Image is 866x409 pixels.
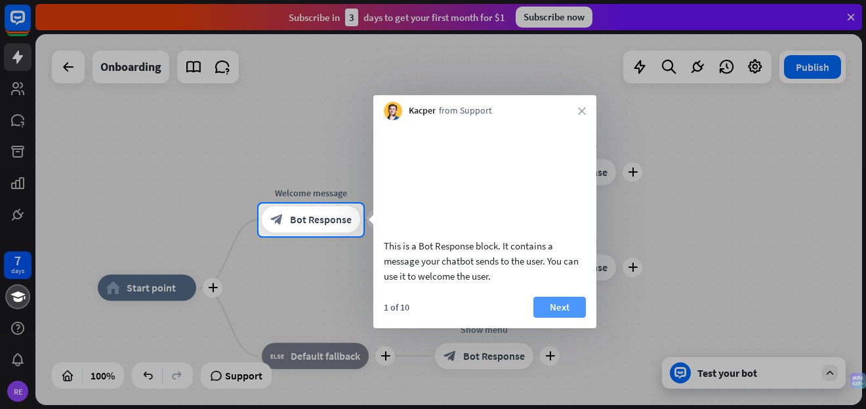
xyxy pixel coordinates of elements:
span: Kacper [409,104,436,118]
button: Open LiveChat chat widget [10,5,50,45]
span: Bot Response [290,213,352,226]
span: from Support [439,104,492,118]
div: 1 of 10 [384,301,409,313]
i: block_bot_response [270,213,283,226]
div: This is a Bot Response block. It contains a message your chatbot sends to the user. You can use i... [384,238,586,284]
i: close [578,107,586,115]
button: Next [533,297,586,318]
